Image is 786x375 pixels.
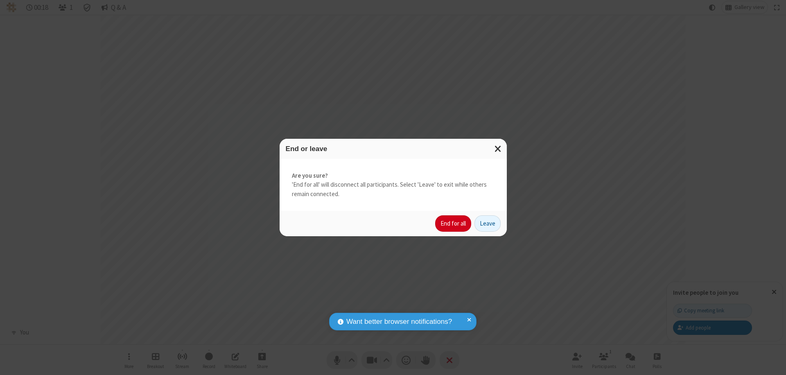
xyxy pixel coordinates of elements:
button: End for all [435,215,471,232]
strong: Are you sure? [292,171,495,181]
div: 'End for all' will disconnect all participants. Select 'Leave' to exit while others remain connec... [280,159,507,211]
span: Want better browser notifications? [346,316,452,327]
button: Leave [474,215,501,232]
h3: End or leave [286,145,501,153]
button: Close modal [490,139,507,159]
